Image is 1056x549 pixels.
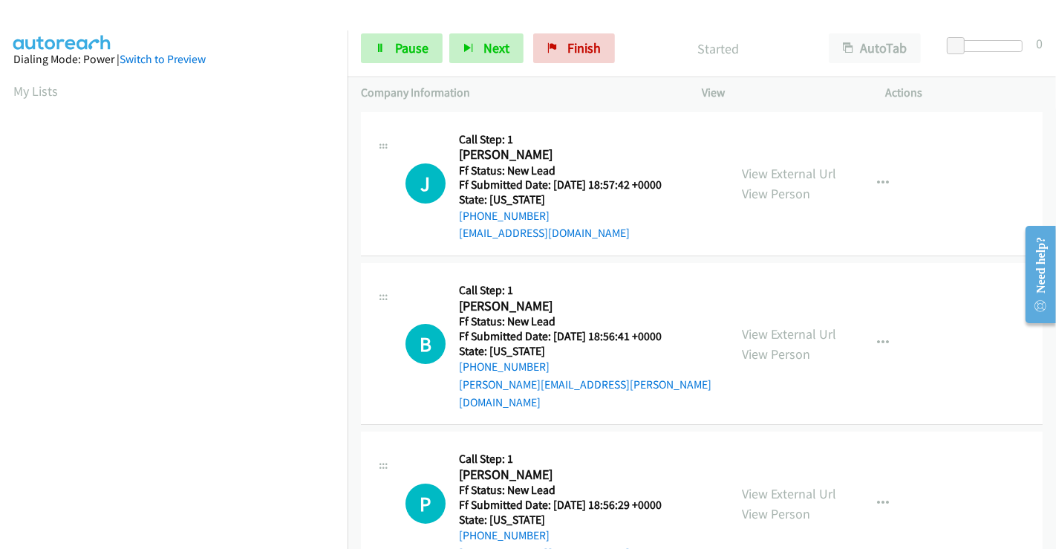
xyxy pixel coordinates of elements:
h5: Ff Submitted Date: [DATE] 18:56:41 +0000 [459,329,715,344]
a: View External Url [742,325,836,342]
div: Dialing Mode: Power | [13,51,334,68]
h5: Ff Status: New Lead [459,163,680,178]
a: [PHONE_NUMBER] [459,209,550,223]
a: View Person [742,505,810,522]
span: Next [483,39,509,56]
p: Started [635,39,802,59]
button: AutoTab [829,33,921,63]
a: View External Url [742,485,836,502]
h5: Call Step: 1 [459,452,680,467]
h5: State: [US_STATE] [459,192,680,207]
h1: P [405,484,446,524]
a: View Person [742,185,810,202]
h5: Call Step: 1 [459,283,715,298]
h5: Ff Submitted Date: [DATE] 18:57:42 +0000 [459,178,680,192]
h5: Ff Status: New Lead [459,314,715,329]
p: View [702,84,859,102]
div: 0 [1036,33,1043,53]
div: The call is yet to be attempted [405,484,446,524]
h5: Ff Submitted Date: [DATE] 18:56:29 +0000 [459,498,680,513]
h5: State: [US_STATE] [459,513,680,527]
a: Switch to Preview [120,52,206,66]
a: [PERSON_NAME][EMAIL_ADDRESS][PERSON_NAME][DOMAIN_NAME] [459,377,711,409]
p: Actions [886,84,1043,102]
span: Pause [395,39,428,56]
h2: [PERSON_NAME] [459,467,680,484]
h2: [PERSON_NAME] [459,298,680,315]
div: Delay between calls (in seconds) [954,40,1023,52]
div: The call is yet to be attempted [405,163,446,204]
h2: [PERSON_NAME] [459,146,680,163]
p: Company Information [361,84,675,102]
h5: Ff Status: New Lead [459,483,680,498]
a: My Lists [13,82,58,100]
a: View External Url [742,165,836,182]
button: Next [449,33,524,63]
a: [PHONE_NUMBER] [459,528,550,542]
div: The call is yet to be attempted [405,324,446,364]
a: [EMAIL_ADDRESS][DOMAIN_NAME] [459,226,630,240]
span: Finish [567,39,601,56]
a: Finish [533,33,615,63]
h5: Call Step: 1 [459,132,680,147]
h5: State: [US_STATE] [459,344,715,359]
h1: B [405,324,446,364]
a: [PHONE_NUMBER] [459,360,550,374]
iframe: Resource Center [1014,215,1056,334]
a: Pause [361,33,443,63]
h1: J [405,163,446,204]
a: View Person [742,345,810,363]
